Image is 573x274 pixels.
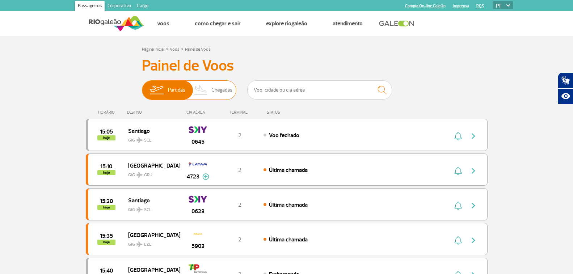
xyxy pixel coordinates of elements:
[170,47,180,52] a: Voos
[105,1,134,12] a: Corporativo
[454,236,462,245] img: sino-painel-voo.svg
[128,230,174,240] span: [GEOGRAPHIC_DATA]
[157,20,169,27] a: Voos
[238,201,241,208] span: 2
[127,110,180,115] div: DESTINO
[211,81,232,100] span: Chegadas
[333,20,363,27] a: Atendimento
[97,240,115,245] span: hoje
[454,201,462,210] img: sino-painel-voo.svg
[185,47,211,52] a: Painel de Voos
[187,172,199,181] span: 4723
[128,168,174,178] span: GIG
[469,166,478,175] img: seta-direita-painel-voo.svg
[269,236,308,243] span: Última chamada
[136,172,143,178] img: destiny_airplane.svg
[97,170,115,175] span: hoje
[454,132,462,140] img: sino-painel-voo.svg
[269,201,308,208] span: Última chamada
[180,110,216,115] div: CIA AÉREA
[97,205,115,210] span: hoje
[142,47,164,52] a: Página Inicial
[269,132,299,139] span: Voo fechado
[238,236,241,243] span: 2
[136,137,143,143] img: destiny_airplane.svg
[128,133,174,144] span: GIG
[216,110,263,115] div: TERMINAL
[100,164,112,169] span: 2025-09-28 15:10:00
[168,81,185,100] span: Partidas
[128,195,174,205] span: Santiago
[142,57,431,75] h3: Painel de Voos
[191,138,205,146] span: 0645
[136,207,143,212] img: destiny_airplane.svg
[181,45,184,53] a: >
[469,201,478,210] img: seta-direita-painel-voo.svg
[558,72,573,104] div: Plugin de acessibilidade da Hand Talk.
[100,129,113,134] span: 2025-09-28 15:05:00
[144,172,152,178] span: GRU
[100,268,113,273] span: 2025-09-28 15:40:00
[266,20,307,27] a: Explore RIOgaleão
[144,241,152,248] span: EZE
[136,241,143,247] img: destiny_airplane.svg
[247,80,392,100] input: Voo, cidade ou cia aérea
[269,166,308,174] span: Última chamada
[238,166,241,174] span: 2
[190,81,212,100] img: slider-desembarque
[145,81,168,100] img: slider-embarque
[202,173,209,180] img: mais-info-painel-voo.svg
[558,72,573,88] button: Abrir tradutor de língua de sinais.
[454,166,462,175] img: sino-painel-voo.svg
[191,207,205,216] span: 0623
[558,88,573,104] button: Abrir recursos assistivos.
[75,1,105,12] a: Passageiros
[128,203,174,213] span: GIG
[88,110,127,115] div: HORÁRIO
[128,161,174,170] span: [GEOGRAPHIC_DATA]
[263,110,322,115] div: STATUS
[166,45,168,53] a: >
[405,4,446,8] a: Compra On-line GaleOn
[144,207,151,213] span: SCL
[128,126,174,135] span: Santiago
[469,132,478,140] img: seta-direita-painel-voo.svg
[144,137,151,144] span: SCL
[476,4,484,8] a: RQS
[238,132,241,139] span: 2
[453,4,469,8] a: Imprensa
[191,242,205,250] span: 5903
[134,1,151,12] a: Cargo
[100,199,113,204] span: 2025-09-28 15:20:00
[469,236,478,245] img: seta-direita-painel-voo.svg
[195,20,241,27] a: Como chegar e sair
[97,135,115,140] span: hoje
[128,237,174,248] span: GIG
[100,233,113,239] span: 2025-09-28 15:35:00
